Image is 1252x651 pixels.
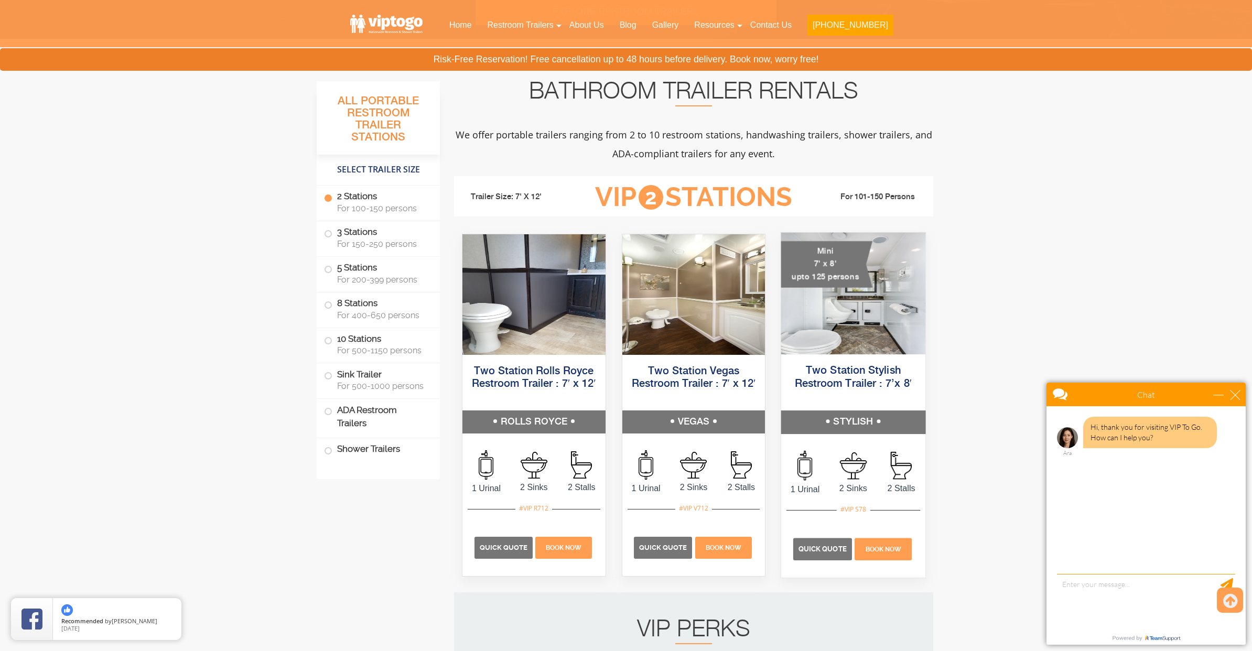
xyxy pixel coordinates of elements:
span: Book Now [546,544,581,551]
a: Home [441,14,480,37]
img: thumbs up icon [61,604,73,616]
img: Side view of two station restroom trailer with separate doors for males and females [622,234,765,355]
h3: VIP Stations [579,183,808,212]
li: For 101-150 Persons [808,191,926,203]
div: #VIP R712 [515,502,552,515]
span: Quick Quote [639,544,687,551]
img: A mini restroom trailer with two separate stations and separate doors for males and females [781,233,925,354]
span: 2 Stalls [717,481,765,494]
span: For 500-1000 persons [337,381,427,391]
span: 2 [639,185,663,210]
span: 1 Urinal [622,482,670,495]
span: For 150-250 persons [337,239,427,249]
span: [PERSON_NAME] [112,617,157,625]
span: 2 Sinks [829,482,878,494]
a: [PHONE_NUMBER] [800,14,901,42]
span: For 100-150 persons [337,203,427,213]
button: [PHONE_NUMBER] [807,15,893,36]
span: 2 Sinks [670,481,718,494]
label: 2 Stations [324,186,433,218]
iframe: Live Chat Box [1040,376,1252,651]
span: 1 Urinal [781,483,829,495]
a: Gallery [644,14,687,37]
label: Shower Trailers [324,438,433,461]
span: Quick Quote [798,545,847,553]
img: an icon of urinal [479,450,493,480]
span: For 200-399 persons [337,275,427,285]
span: 1 Urinal [462,482,510,495]
span: 2 Stalls [878,482,926,494]
h5: STYLISH [781,410,925,433]
div: #VIP S78 [837,503,870,516]
img: an icon of stall [731,451,752,479]
img: an icon of urinal [639,450,653,480]
a: About Us [562,14,612,37]
h5: ROLLS ROYCE [462,410,606,433]
span: 2 Stalls [558,481,606,494]
span: 2 Sinks [510,481,558,494]
label: ADA Restroom Trailers [324,399,433,435]
div: #VIP V712 [675,502,712,515]
img: an icon of stall [571,451,592,479]
label: 5 Stations [324,257,433,289]
a: Blog [612,14,644,37]
a: Restroom Trailers [480,14,562,37]
a: Resources [686,14,742,37]
img: Side view of two station restroom trailer with separate doors for males and females [462,234,606,355]
a: Quick Quote [634,542,694,551]
a: Quick Quote [474,542,534,551]
img: an icon of stall [891,452,912,480]
h3: All Portable Restroom Trailer Stations [317,92,440,155]
h4: Select Trailer Size [317,160,440,180]
a: Book Now [854,544,913,553]
a: Two Station Rolls Royce Restroom Trailer : 7′ x 12′ [472,366,596,389]
img: Review Rating [21,609,42,630]
h2: VIP PERKS [475,619,912,644]
a: Quick Quote [793,544,854,553]
label: Sink Trailer [324,363,433,396]
label: 10 Stations [324,328,433,361]
span: by [61,618,173,625]
li: Trailer Size: 7' X 12' [461,181,579,213]
img: an icon of sink [680,452,707,479]
p: We offer portable trailers ranging from 2 to 10 restroom stations, handwashing trailers, shower t... [454,125,933,163]
span: Book Now [706,544,741,551]
label: 3 Stations [324,221,433,254]
span: Recommended [61,617,103,625]
h2: Bathroom Trailer Rentals [454,81,933,106]
span: Book Now [866,546,902,553]
span: For 500-1150 persons [337,345,427,355]
span: For 400-650 persons [337,310,427,320]
a: Book Now [534,542,593,551]
a: Book Now [694,542,753,551]
div: Mini 7' x 8' upto 125 persons [781,241,872,288]
img: an icon of urinal [798,451,813,481]
img: an icon of sink [521,452,547,479]
span: [DATE] [61,624,80,632]
label: 8 Stations [324,292,433,325]
a: Two Station Stylish Restroom Trailer : 7’x 8′ [795,365,912,389]
h5: VEGAS [622,410,765,433]
span: Quick Quote [480,544,527,551]
a: Two Station Vegas Restroom Trailer : 7′ x 12′ [632,366,756,389]
img: an icon of sink [840,452,867,479]
a: Contact Us [742,14,800,37]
